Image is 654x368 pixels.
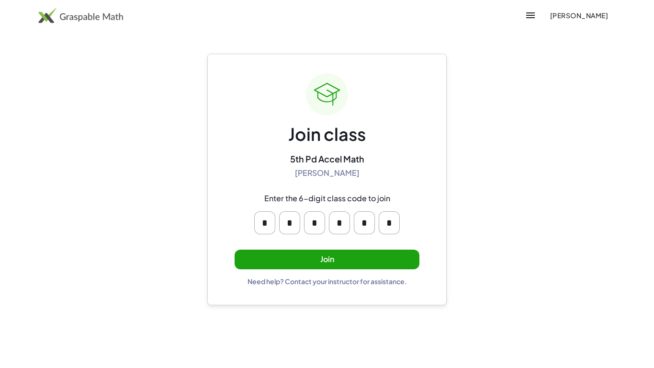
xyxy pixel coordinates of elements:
button: [PERSON_NAME] [542,7,616,24]
div: Need help? Contact your instructor for assistance. [248,277,407,286]
div: [PERSON_NAME] [295,168,360,178]
div: 5th Pd Accel Math [290,153,364,164]
span: [PERSON_NAME] [550,11,608,20]
button: Join [235,250,419,269]
div: Join class [288,123,366,146]
div: Enter the 6-digit class code to join [264,194,390,204]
